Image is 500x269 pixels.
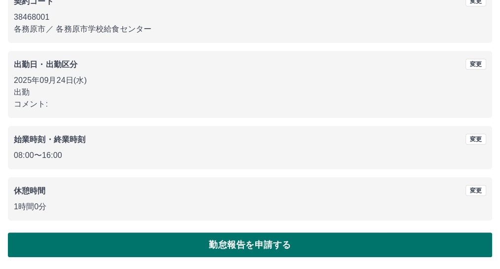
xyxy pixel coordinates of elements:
[14,98,486,110] p: コメント:
[14,86,486,98] p: 出勤
[465,185,486,196] button: 変更
[465,59,486,70] button: 変更
[14,187,46,195] b: 休憩時間
[14,60,77,69] b: 出勤日・出勤区分
[465,134,486,145] button: 変更
[14,11,486,23] p: 38468001
[14,150,486,161] p: 08:00 〜 16:00
[14,75,486,86] p: 2025年09月24日(水)
[14,23,486,35] p: 各務原市 ／ 各務原市学校給食センター
[8,232,492,257] button: 勤怠報告を申請する
[14,135,85,144] b: 始業時刻・終業時刻
[14,201,486,213] p: 1時間0分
